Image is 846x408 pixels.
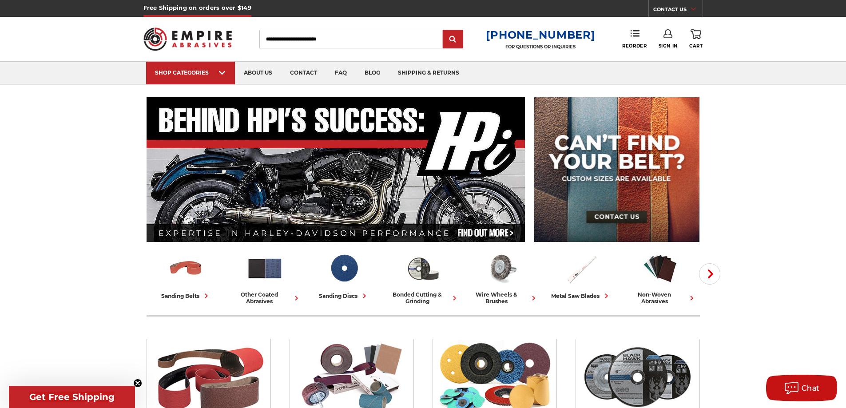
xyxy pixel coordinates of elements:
[167,250,204,287] img: Sanding Belts
[161,291,211,301] div: sanding belts
[624,291,696,305] div: non-woven abrasives
[653,4,703,17] a: CONTACT US
[326,250,362,287] img: Sanding Discs
[466,291,538,305] div: wire wheels & brushes
[235,62,281,84] a: about us
[624,250,696,305] a: non-woven abrasives
[147,97,525,242] img: Banner for an interview featuring Horsepower Inc who makes Harley performance upgrades featured o...
[29,392,115,402] span: Get Free Shipping
[699,263,720,285] button: Next
[133,379,142,388] button: Close teaser
[551,291,611,301] div: metal saw blades
[689,29,703,49] a: Cart
[659,43,678,49] span: Sign In
[143,22,232,56] img: Empire Abrasives
[308,250,380,301] a: sanding discs
[356,62,389,84] a: blog
[246,250,283,287] img: Other Coated Abrasives
[155,69,226,76] div: SHOP CATEGORIES
[319,291,369,301] div: sanding discs
[622,29,647,48] a: Reorder
[229,250,301,305] a: other coated abrasives
[389,62,468,84] a: shipping & returns
[281,62,326,84] a: contact
[326,62,356,84] a: faq
[484,250,520,287] img: Wire Wheels & Brushes
[466,250,538,305] a: wire wheels & brushes
[689,43,703,49] span: Cart
[766,375,837,401] button: Chat
[622,43,647,49] span: Reorder
[387,250,459,305] a: bonded cutting & grinding
[150,250,222,301] a: sanding belts
[405,250,441,287] img: Bonded Cutting & Grinding
[486,28,595,41] a: [PHONE_NUMBER]
[229,291,301,305] div: other coated abrasives
[642,250,679,287] img: Non-woven Abrasives
[534,97,699,242] img: promo banner for custom belts.
[9,386,135,408] div: Get Free ShippingClose teaser
[387,291,459,305] div: bonded cutting & grinding
[802,384,820,392] span: Chat
[486,44,595,50] p: FOR QUESTIONS OR INQUIRIES
[444,31,462,48] input: Submit
[545,250,617,301] a: metal saw blades
[563,250,600,287] img: Metal Saw Blades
